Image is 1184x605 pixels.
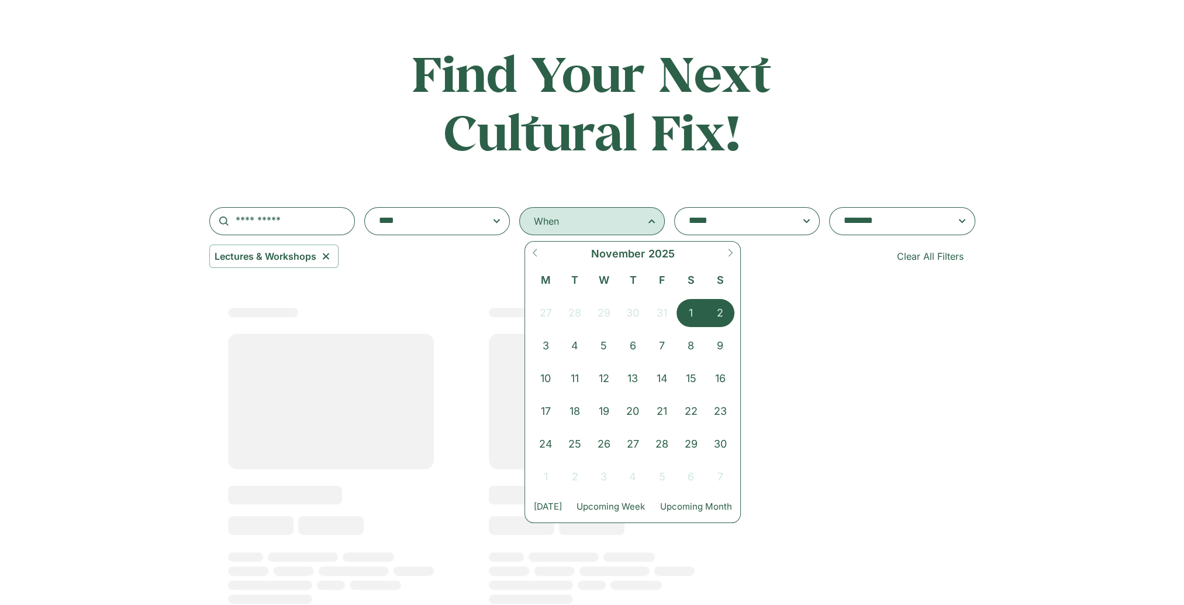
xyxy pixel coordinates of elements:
span: November 14, 2025 [647,365,676,393]
span: F [647,272,676,288]
span: November 11, 2025 [560,365,589,393]
span: October 30, 2025 [619,299,648,327]
a: Clear All Filters [885,245,975,268]
textarea: Search [844,213,937,229]
button: [DATE] [531,497,565,517]
span: November 7, 2025 [647,332,676,360]
span: December 3, 2025 [589,463,619,491]
span: October 31, 2025 [647,299,676,327]
span: November 30, 2025 [706,430,735,458]
span: November 21, 2025 [647,397,676,425]
span: December 2, 2025 [560,463,589,491]
textarea: Search [689,213,782,229]
span: November 1, 2025 [676,299,706,327]
span: November 28, 2025 [647,430,676,458]
span: Lectures & Workshops [215,249,316,263]
span: S [706,272,735,288]
span: W [589,272,619,288]
span: November 22, 2025 [676,397,706,425]
span: December 7, 2025 [706,463,735,491]
span: November 26, 2025 [589,430,619,458]
span: November 5, 2025 [589,332,619,360]
span: November 19, 2025 [589,397,619,425]
span: November 4, 2025 [560,332,589,360]
span: November 9, 2025 [706,332,735,360]
span: T [560,272,589,288]
button: Upcoming Week [574,497,648,517]
span: M [531,272,560,288]
span: November 17, 2025 [531,397,560,425]
span: December 6, 2025 [676,463,706,491]
span: Clear All Filters [897,249,964,263]
span: November 10, 2025 [531,365,560,393]
span: November 16, 2025 [706,365,735,393]
span: October 28, 2025 [560,299,589,327]
h2: Find Your Next Cultural Fix! [363,44,822,160]
span: October 29, 2025 [589,299,619,327]
span: October 27, 2025 [531,299,560,327]
span: November 20, 2025 [619,397,648,425]
span: November 12, 2025 [589,365,619,393]
span: December 1, 2025 [531,463,560,491]
span: November 18, 2025 [560,397,589,425]
span: T [619,272,648,288]
span: November 2, 2025 [706,299,735,327]
span: November 8, 2025 [676,332,706,360]
span: 2025 [648,246,674,262]
span: November 6, 2025 [619,332,648,360]
span: November [591,246,645,262]
span: November 27, 2025 [619,430,648,458]
textarea: Search [379,213,472,229]
span: November 15, 2025 [676,365,706,393]
button: Upcoming Month [657,497,734,517]
span: November 29, 2025 [676,430,706,458]
span: November 23, 2025 [706,397,735,425]
span: November 25, 2025 [560,430,589,458]
span: November 13, 2025 [619,365,648,393]
span: S [676,272,706,288]
span: November 24, 2025 [531,430,560,458]
span: December 5, 2025 [647,463,676,491]
div: When [534,214,559,228]
span: November 3, 2025 [531,332,560,360]
span: December 4, 2025 [619,463,648,491]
